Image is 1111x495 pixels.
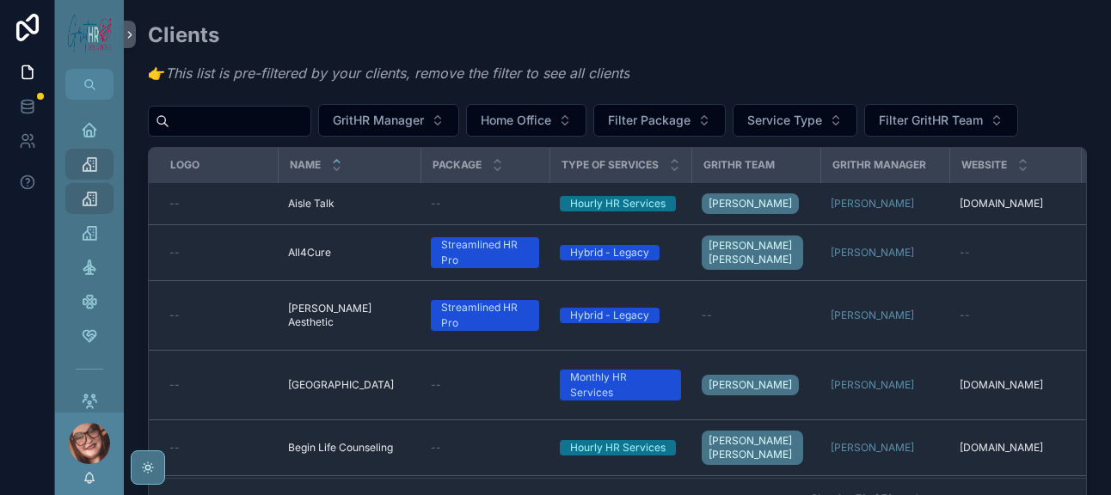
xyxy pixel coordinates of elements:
a: -- [960,246,1071,260]
a: [PERSON_NAME] [831,441,939,455]
button: Select Button [864,104,1018,137]
span: [GEOGRAPHIC_DATA] [288,378,394,392]
span: Package [433,158,482,172]
span: All4Cure [288,246,331,260]
span: Home Office [481,112,551,129]
em: This list is pre-filtered by your clients, remove the filter to see all clients [165,64,629,82]
a: [PERSON_NAME] [831,197,939,211]
span: -- [431,197,441,211]
a: Streamlined HR Pro [431,300,539,331]
a: [PERSON_NAME] [831,378,914,392]
a: -- [169,246,267,260]
a: [PERSON_NAME] [831,309,939,322]
a: [PERSON_NAME] [831,246,939,260]
span: [DOMAIN_NAME] [960,378,1043,392]
a: All4Cure [288,246,410,260]
div: Hourly HR Services [570,440,666,455]
span: -- [702,309,712,322]
span: -- [169,246,180,260]
a: [DOMAIN_NAME] [960,197,1071,211]
span: GritHR Manager [333,112,424,129]
a: [PERSON_NAME] Aesthetic [288,302,410,329]
div: Hybrid - Legacy [570,308,649,323]
a: -- [169,309,267,322]
span: -- [960,309,970,322]
a: Begin Life Counseling [288,441,410,455]
div: Streamlined HR Pro [441,300,529,331]
span: [PERSON_NAME] [PERSON_NAME] [709,434,796,461]
a: -- [960,309,1071,322]
span: -- [960,246,970,260]
a: Aisle Talk [288,197,410,211]
span: [PERSON_NAME] [709,378,792,392]
span: [DOMAIN_NAME] [960,441,1043,455]
a: [PERSON_NAME] [702,371,810,399]
span: [PERSON_NAME] [709,197,792,211]
a: [GEOGRAPHIC_DATA] [288,378,410,392]
a: -- [431,441,539,455]
a: [PERSON_NAME] [PERSON_NAME] [702,232,810,273]
a: [PERSON_NAME] [831,246,914,260]
span: Service Type [747,112,822,129]
a: [PERSON_NAME] [831,441,914,455]
div: scrollable content [55,100,124,412]
span: -- [169,309,180,322]
span: -- [431,441,441,455]
a: Hybrid - Legacy [560,245,681,260]
a: Monthly HR Services [560,370,681,400]
a: Hourly HR Services [560,440,681,455]
button: Select Button [318,104,459,137]
span: Filter GritHR Team [879,112,983,129]
span: Type of Services [562,158,659,172]
span: -- [431,378,441,392]
a: Streamlined HR Pro [431,237,539,268]
a: -- [169,197,267,211]
a: [PERSON_NAME] [PERSON_NAME] [702,431,803,465]
a: Hybrid - Legacy [560,308,681,323]
a: [PERSON_NAME] [831,309,914,322]
a: -- [169,378,267,392]
button: Select Button [733,104,857,137]
a: [PERSON_NAME] [702,190,810,217]
p: 👉 [148,63,629,83]
h2: Clients [148,21,629,49]
a: -- [431,197,539,211]
span: Name [290,158,321,172]
span: -- [169,197,180,211]
a: -- [169,441,267,455]
img: App logo [65,9,114,60]
div: Hourly HR Services [570,196,666,211]
a: [DOMAIN_NAME] [960,378,1071,392]
span: [PERSON_NAME] [PERSON_NAME] [709,239,796,266]
span: Filter Package [608,112,691,129]
div: Monthly HR Services [570,370,671,400]
a: -- [702,309,810,322]
a: [PERSON_NAME] [702,193,799,214]
a: [DOMAIN_NAME] [960,441,1071,455]
a: [PERSON_NAME] [831,197,914,211]
div: Hybrid - Legacy [570,245,649,260]
div: Streamlined HR Pro [441,237,529,268]
button: Select Button [593,104,726,137]
a: -- [431,378,539,392]
span: GritHR Team [703,158,775,172]
span: [DOMAIN_NAME] [960,197,1043,211]
span: Aisle Talk [288,197,335,211]
span: Website [961,158,1007,172]
span: Logo [170,158,199,172]
span: Begin Life Counseling [288,441,393,455]
a: [PERSON_NAME] [702,375,799,395]
span: GritHR Manager [832,158,926,172]
a: [PERSON_NAME] [831,378,939,392]
button: Select Button [466,104,586,137]
span: -- [169,441,180,455]
span: -- [169,378,180,392]
a: [PERSON_NAME] [PERSON_NAME] [702,235,803,270]
a: Hourly HR Services [560,196,681,211]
